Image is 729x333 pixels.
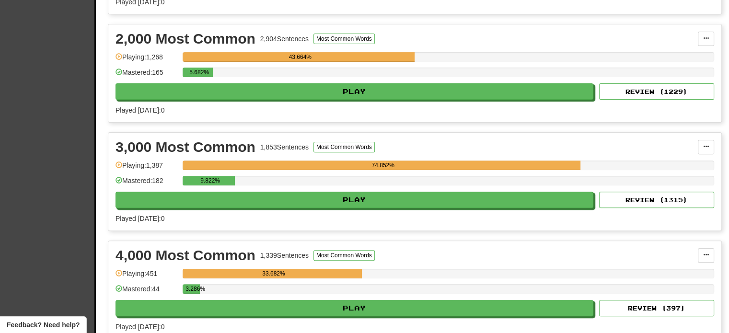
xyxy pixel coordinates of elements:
button: Review (397) [599,300,714,316]
button: Play [116,192,593,208]
div: Mastered: 44 [116,284,178,300]
button: Most Common Words [313,250,375,261]
div: 1,339 Sentences [260,251,309,260]
div: 3.286% [185,284,200,294]
div: Playing: 1,387 [116,161,178,176]
button: Play [116,300,593,316]
div: Playing: 1,268 [116,52,178,68]
button: Review (1229) [599,83,714,100]
button: Play [116,83,593,100]
div: 4,000 Most Common [116,248,255,263]
span: Played [DATE]: 0 [116,106,164,114]
div: 43.664% [185,52,415,62]
div: Playing: 451 [116,269,178,285]
div: 33.682% [185,269,361,278]
span: Open feedback widget [7,320,80,330]
button: Most Common Words [313,34,375,44]
div: 2,000 Most Common [116,32,255,46]
span: Played [DATE]: 0 [116,215,164,222]
button: Review (1315) [599,192,714,208]
div: 2,904 Sentences [260,34,309,44]
div: 1,853 Sentences [260,142,309,152]
div: 5.682% [185,68,213,77]
div: Mastered: 182 [116,176,178,192]
div: 9.822% [185,176,235,185]
span: Played [DATE]: 0 [116,323,164,331]
div: 3,000 Most Common [116,140,255,154]
div: Mastered: 165 [116,68,178,83]
button: Most Common Words [313,142,375,152]
div: 74.852% [185,161,580,170]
